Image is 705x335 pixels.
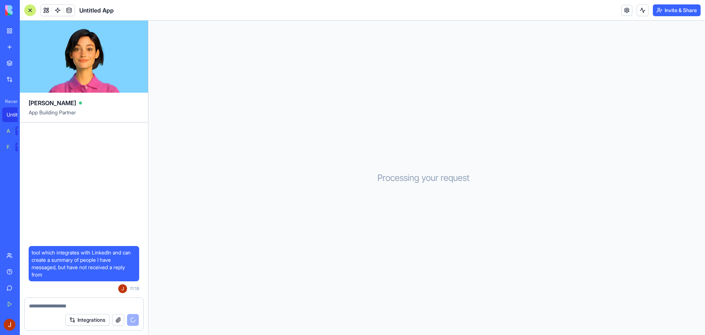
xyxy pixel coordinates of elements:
[653,4,701,16] button: Invite & Share
[29,109,139,122] span: App Building Partner
[7,143,10,151] div: Feedback Form
[4,319,15,331] img: ACg8ocKlCr3eRIIwnQZ-eLZwATkYLXccuoVZYYhW7ir2jwaB4sqGQQ=s96-c
[7,111,27,118] div: Untitled App
[29,99,76,107] span: [PERSON_NAME]
[7,127,10,135] div: AI Logo Generator
[2,140,32,154] a: Feedback FormTRY
[2,107,32,122] a: Untitled App
[377,172,476,184] h3: Processing your request
[5,5,51,15] img: logo
[130,286,139,292] span: 11:18
[15,143,27,152] div: TRY
[118,284,127,293] img: ACg8ocKlCr3eRIIwnQZ-eLZwATkYLXccuoVZYYhW7ir2jwaB4sqGQQ=s96-c
[2,124,32,138] a: AI Logo GeneratorTRY
[79,6,114,15] span: Untitled App
[2,99,18,104] span: Recent
[15,126,27,135] div: TRY
[65,314,109,326] button: Integrations
[32,249,136,278] span: tool which integrates with LinkedIn and can create a summary of people I have messaged, but have ...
